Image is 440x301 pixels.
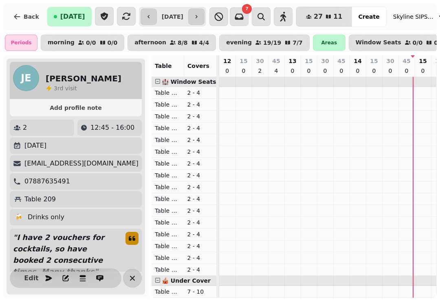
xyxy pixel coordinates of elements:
p: 2 - 4 [187,230,213,238]
p: 12:45 - 16:00 [90,123,134,133]
span: Edit [26,275,36,281]
p: 12 [223,57,231,65]
p: 2 - 4 [187,89,213,97]
span: 🎪 Under Cover [162,277,211,284]
p: 7 - 10 [187,288,213,296]
p: 0 [306,67,312,75]
p: 0 [354,67,361,75]
p: 07887635491 [24,177,70,186]
p: 0 [289,67,296,75]
p: 0 [224,67,231,75]
p: Drinks only [28,212,64,222]
p: Table 105 [155,136,181,144]
p: Table 112 [155,218,181,227]
button: afternoon8/84/4 [128,35,216,51]
div: Periods [5,35,37,51]
p: Window Seats [356,39,401,46]
p: 7 / 7 [293,40,303,46]
p: Table 111 [155,207,181,215]
p: 2 - 4 [187,100,213,109]
p: 14 [354,57,361,65]
p: Table 106 [155,148,181,156]
p: Table 108 [155,171,181,179]
p: Table 109 [155,183,181,191]
p: 8 / 8 [178,40,188,46]
p: 15 [240,57,247,65]
p: 2 - 4 [187,136,213,144]
span: Back [24,14,39,20]
span: Create [358,14,379,20]
span: Table [155,63,172,69]
span: 11 [333,13,342,20]
p: " I have 2 vouchers for cocktails, so have booked 2 consecutive times. Many thanks " [10,229,119,281]
p: 2 - 4 [187,207,213,215]
p: Table 114 [155,242,181,250]
p: Table 201 [155,288,181,296]
span: 3 [54,85,57,92]
p: 2 - 4 [187,183,213,191]
p: 2 - 4 [187,218,213,227]
p: 15 [305,57,312,65]
p: 0 [420,67,426,75]
p: 2 - 4 [187,254,213,262]
button: Back [7,7,46,26]
p: 0 [371,67,377,75]
p: 0 [338,67,345,75]
p: 45 [403,57,410,65]
button: [DATE] [47,7,92,26]
p: 2 - 4 [187,266,213,274]
p: 30 [321,57,329,65]
p: 0 [322,67,328,75]
div: Areas [313,35,345,51]
p: 4 / 4 [199,40,209,46]
p: morning [48,39,75,46]
p: [DATE] [24,141,46,150]
span: Skyline SIPS SJQ [393,13,434,21]
p: 0 / 0 [108,40,118,46]
span: JE [21,73,31,83]
button: Create [352,7,386,26]
span: rd [57,85,65,92]
p: Table 113 [155,230,181,238]
p: 0 [403,67,410,75]
span: 27 [314,13,323,20]
button: Add profile note [13,103,139,113]
p: 4 [273,67,279,75]
p: 2 - 4 [187,124,213,132]
p: Table 102 [155,100,181,109]
p: 45 [337,57,345,65]
button: morning0/00/0 [41,35,124,51]
p: 2 - 4 [187,112,213,120]
p: Table 107 [155,159,181,168]
p: afternoon [134,39,166,46]
p: 15 [419,57,427,65]
p: 19 / 19 [263,40,281,46]
p: Table 116 [155,266,181,274]
span: 🏰 Window Seats [162,79,216,85]
span: [DATE] [60,13,85,20]
span: Covers [187,63,209,69]
p: 🍻 [15,212,23,222]
p: Table 101 [155,89,181,97]
p: Table 115 [155,254,181,262]
p: Table 103 [155,112,181,120]
span: Add profile note [20,105,132,111]
p: 45 [272,57,280,65]
p: 2 - 4 [187,195,213,203]
p: 2 - 4 [187,242,213,250]
p: 2 - 4 [187,159,213,168]
button: 2711 [296,7,352,26]
p: 0 [240,67,247,75]
p: 2 [257,67,263,75]
span: 7 [245,7,248,11]
p: 0 [387,67,394,75]
p: 30 [386,57,394,65]
p: 2 [23,123,27,133]
p: 15 [370,57,378,65]
h2: [PERSON_NAME] [46,73,121,84]
p: Table 104 [155,124,181,132]
p: 0 / 0 [86,40,96,46]
p: 30 [256,57,264,65]
p: 2 - 4 [187,148,213,156]
p: [EMAIL_ADDRESS][DOMAIN_NAME] [24,159,139,168]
